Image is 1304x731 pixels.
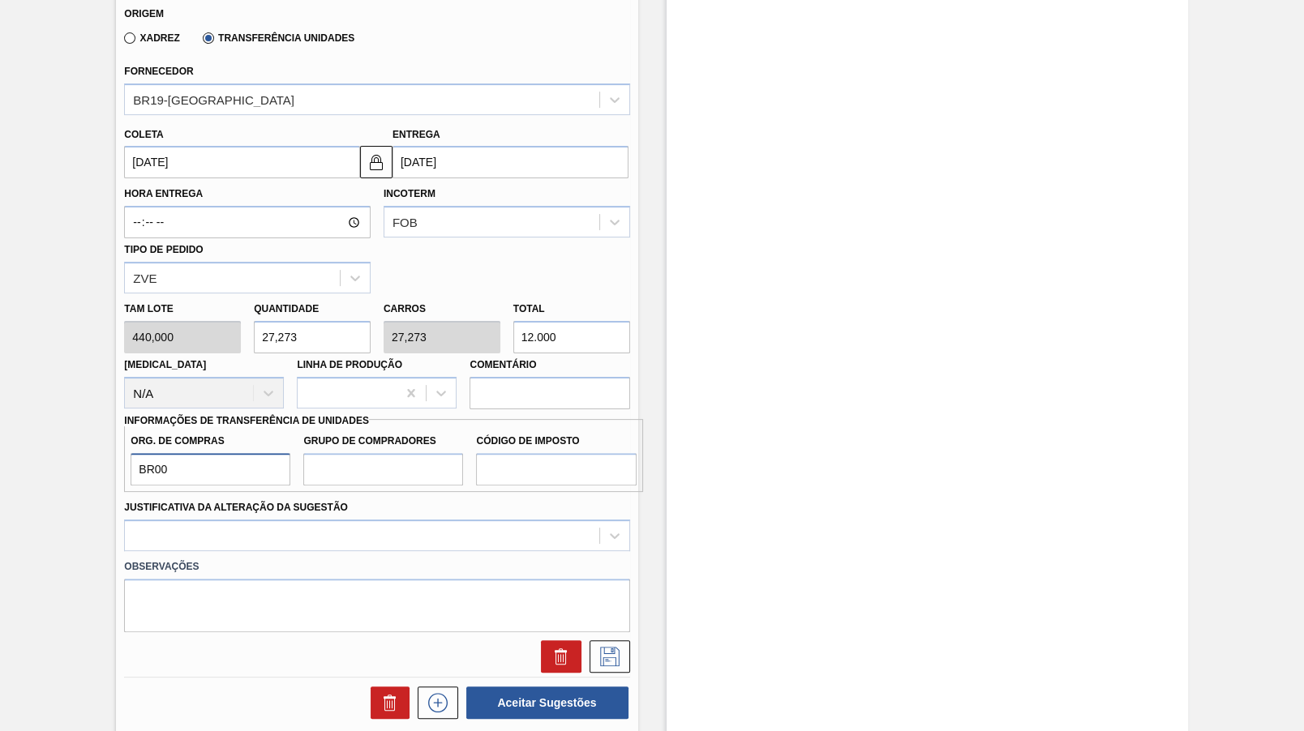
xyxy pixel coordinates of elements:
[131,430,290,453] label: Org. de Compras
[124,32,180,44] label: Xadrez
[124,182,371,206] label: Hora Entrega
[392,146,628,178] input: dd/mm/yyyy
[124,359,206,370] label: [MEDICAL_DATA]
[303,430,463,453] label: Grupo de Compradores
[470,353,629,377] label: Comentário
[124,146,360,178] input: dd/mm/yyyy
[392,129,440,140] label: Entrega
[367,152,386,172] img: locked
[203,32,354,44] label: Transferência Unidades
[513,303,545,314] label: Total
[254,303,319,314] label: Quantidade
[124,129,163,140] label: Coleta
[384,188,435,199] label: Incoterm
[124,66,193,77] label: Fornecedor
[392,216,418,229] div: FOB
[124,502,348,513] label: Justificativa da Alteração da Sugestão
[124,8,164,19] label: Origem
[384,303,426,314] label: Carros
[581,640,630,673] div: Salvar Sugestão
[476,430,636,453] label: Código de Imposto
[360,146,392,178] button: locked
[133,271,157,284] div: ZVE
[133,92,294,106] div: BR19-[GEOGRAPHIC_DATA]
[466,686,628,719] button: Aceitar Sugestões
[124,415,369,426] label: Informações de Transferência de Unidades
[533,640,581,673] div: Excluir Sugestão
[362,686,410,719] div: Excluir Sugestões
[297,359,402,370] label: Linha de Produção
[410,686,458,719] div: Nova sugestão
[124,244,203,255] label: Tipo de pedido
[124,555,629,579] label: Observações
[458,685,630,720] div: Aceitar Sugestões
[124,297,241,321] label: Tam lote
